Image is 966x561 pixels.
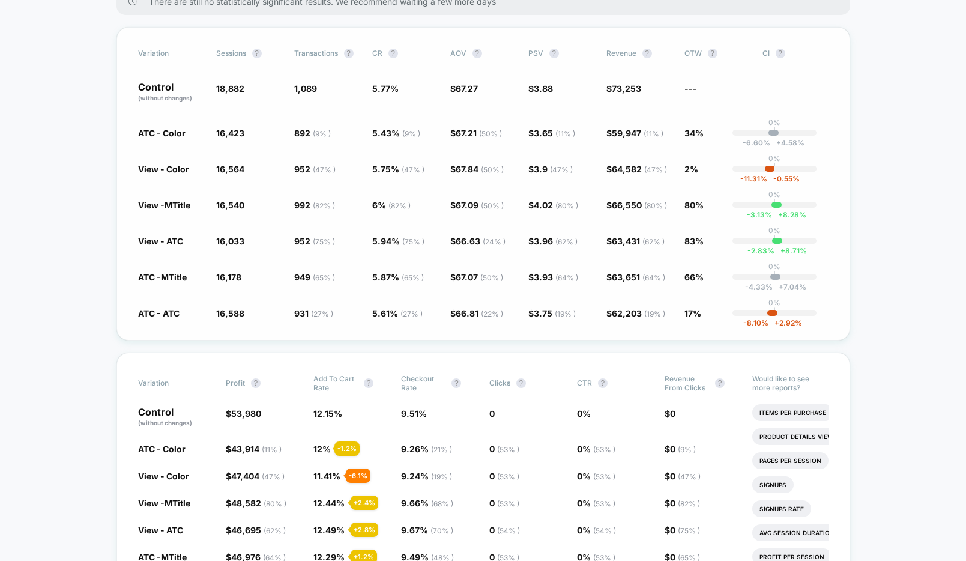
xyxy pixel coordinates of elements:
[762,85,829,103] span: ---
[534,308,576,318] span: 3.75
[678,445,696,454] span: ( 9 % )
[401,374,445,392] span: Checkout Rate
[402,129,420,138] span: ( 9 % )
[479,129,502,138] span: ( 50 % )
[489,525,520,535] span: 0
[450,83,478,94] span: $
[401,408,427,419] span: 9.51 %
[138,308,180,318] span: ATC - ATC
[451,378,461,388] button: ?
[481,201,504,210] span: ( 50 % )
[401,471,452,481] span: 9.24 %
[481,309,503,318] span: ( 22 % )
[612,308,665,318] span: 62,203
[528,128,575,138] span: $
[231,525,286,535] span: 46,695
[138,471,189,481] span: View - Color
[497,472,519,481] span: ( 53 % )
[311,309,333,318] span: ( 27 % )
[226,444,282,454] span: $
[372,272,424,282] span: 5.87 %
[216,272,241,282] span: 16,178
[313,165,336,174] span: ( 47 % )
[216,308,244,318] span: 16,588
[138,200,190,210] span: View -MTitle
[747,210,772,219] span: -3.13 %
[313,525,345,535] span: 12.49 %
[252,49,262,58] button: ?
[231,498,286,508] span: 48,582
[577,471,615,481] span: 0 %
[251,378,261,388] button: ?
[489,471,519,481] span: 0
[401,498,453,508] span: 9.66 %
[606,272,665,282] span: $
[534,128,575,138] span: 3.65
[776,49,785,58] button: ?
[665,498,700,508] span: $
[231,444,282,454] span: 43,914
[670,498,700,508] span: 0
[450,272,503,282] span: $
[372,83,399,94] span: 5.77 %
[612,128,663,138] span: 59,947
[456,83,478,94] span: 67.27
[138,236,183,246] span: View - ATC
[665,471,701,481] span: $
[489,444,519,454] span: 0
[593,472,615,481] span: ( 53 % )
[138,419,192,426] span: (without changes)
[678,526,700,535] span: ( 75 % )
[670,471,701,481] span: 0
[528,164,573,174] span: $
[401,525,453,535] span: 9.67 %
[262,472,285,481] span: ( 47 % )
[216,49,246,58] span: Sessions
[489,378,510,387] span: Clicks
[402,237,424,246] span: ( 75 % )
[138,128,186,138] span: ATC - Color
[768,190,780,199] p: 0%
[138,444,186,454] span: ATC - Color
[372,49,382,58] span: CR
[388,201,411,210] span: ( 82 % )
[372,236,424,246] span: 5.94 %
[351,523,378,537] div: + 2.8 %
[334,441,360,456] div: - 1.2 %
[773,127,776,136] p: |
[294,308,333,318] span: 931
[642,49,652,58] button: ?
[642,237,665,246] span: ( 62 % )
[431,499,453,508] span: ( 68 % )
[138,94,192,102] span: (without changes)
[456,200,504,210] span: 67.09
[577,408,591,419] span: 0 %
[534,83,553,94] span: 3.88
[264,499,286,508] span: ( 80 % )
[262,445,282,454] span: ( 11 % )
[294,200,335,210] span: 992
[665,525,700,535] span: $
[226,378,245,387] span: Profit
[752,404,833,421] li: Items Per Purchase
[684,236,704,246] span: 83%
[612,236,665,246] span: 63,431
[577,525,616,535] span: 0 %
[534,236,578,246] span: 3.96
[715,378,725,388] button: ?
[489,408,495,419] span: 0
[612,200,667,210] span: 66,550
[456,128,502,138] span: 67.21
[372,200,411,210] span: 6 %
[747,246,774,255] span: -2.83 %
[138,49,204,58] span: Variation
[768,318,802,327] span: 2.92 %
[401,444,452,454] span: 9.26 %
[313,444,331,454] span: 12 %
[481,165,504,174] span: ( 50 % )
[773,307,776,316] p: |
[745,282,773,291] span: -4.33 %
[768,226,780,235] p: 0%
[294,236,335,246] span: 952
[497,526,520,535] span: ( 54 % )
